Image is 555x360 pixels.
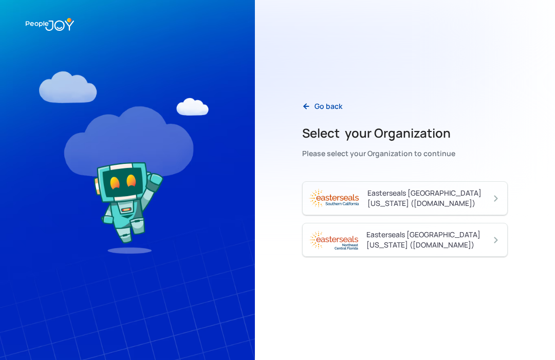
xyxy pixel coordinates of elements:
[302,223,508,257] a: Easterseals [GEOGRAPHIC_DATA][US_STATE] ([DOMAIN_NAME])
[367,188,491,209] div: Easterseals [GEOGRAPHIC_DATA][US_STATE] ([DOMAIN_NAME])
[302,125,455,141] h2: Select your Organization
[366,230,491,250] div: Easterseals [GEOGRAPHIC_DATA][US_STATE] ([DOMAIN_NAME])
[302,181,508,215] a: Easterseals [GEOGRAPHIC_DATA][US_STATE] ([DOMAIN_NAME])
[294,96,350,117] a: Go back
[302,146,455,161] div: Please select your Organization to continue
[314,101,342,111] div: Go back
